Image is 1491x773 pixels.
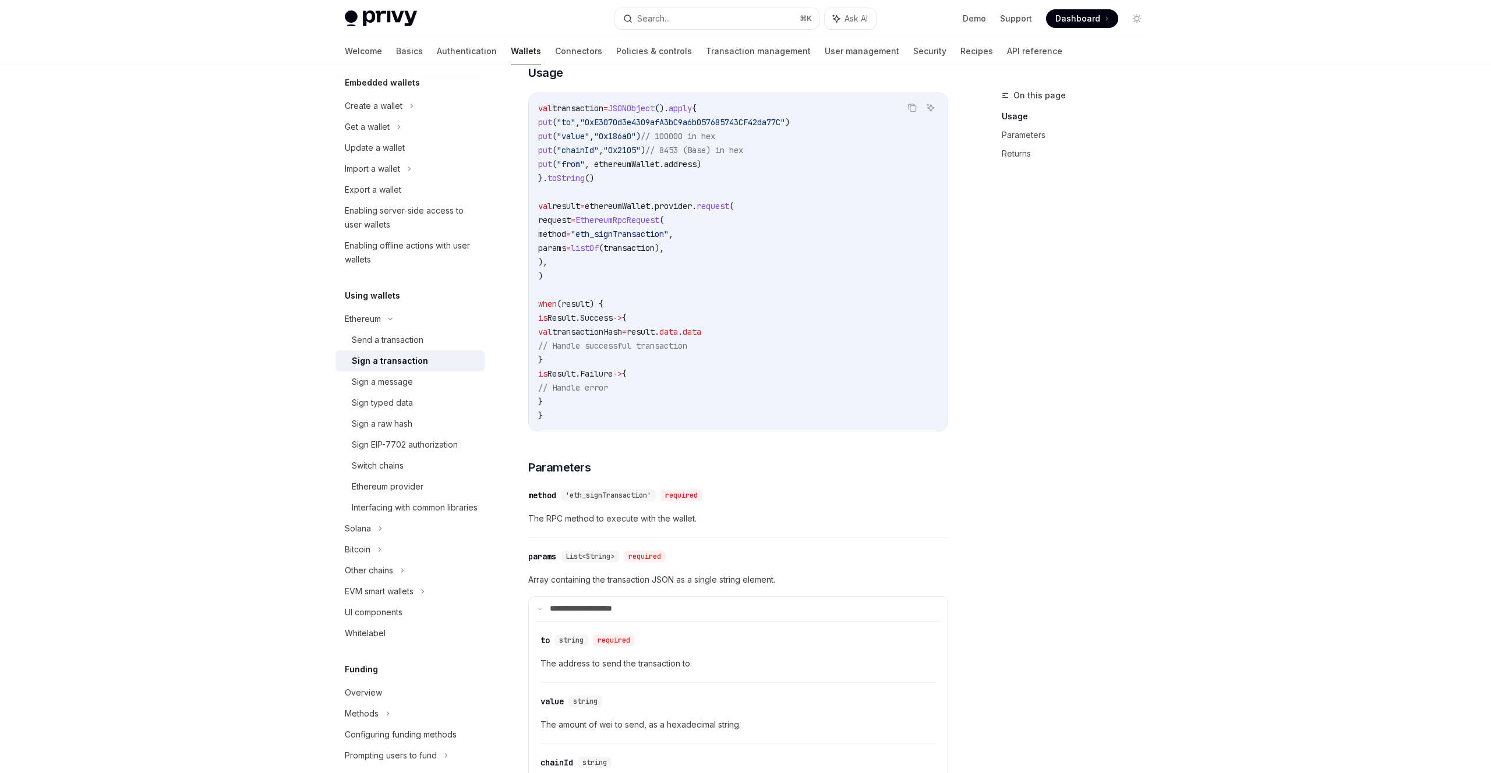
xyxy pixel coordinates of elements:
[547,313,613,323] span: Result.Success
[557,159,585,169] span: "from"
[540,718,936,732] span: The amount of wei to send, as a hexadecimal string.
[552,117,557,127] span: (
[345,37,382,65] a: Welcome
[538,131,552,141] span: put
[1128,9,1146,28] button: Toggle dark mode
[825,37,899,65] a: User management
[785,117,790,127] span: )
[437,37,497,65] a: Authentication
[697,201,729,211] span: request
[352,375,413,389] div: Sign a message
[603,145,641,155] span: "0x2105"
[641,131,715,141] span: // 100000 in hex
[345,289,400,303] h5: Using wallets
[345,120,390,134] div: Get a wallet
[913,37,946,65] a: Security
[345,542,370,556] div: Bitcoin
[659,327,678,337] span: data
[825,8,876,29] button: Ask AI
[538,215,571,225] span: request
[573,697,598,706] span: string
[571,215,575,225] span: =
[669,229,673,239] span: ,
[1055,13,1100,24] span: Dashboard
[613,313,622,323] span: ->
[1013,88,1066,102] span: On this page
[335,476,485,497] a: Ethereum provider
[538,173,547,183] span: }.
[603,103,608,114] span: =
[352,333,423,347] div: Send a transaction
[599,243,664,253] span: (transaction),
[540,634,550,646] div: to
[678,327,683,337] span: .
[335,329,485,350] a: Send a transaction
[963,13,986,24] a: Demo
[622,368,627,379] span: {
[706,37,811,65] a: Transaction management
[552,145,557,155] span: (
[538,382,608,393] span: // Handle error
[538,313,547,323] span: is
[335,137,485,158] a: Update a wallet
[552,327,622,337] span: transactionHash
[538,410,543,421] span: }
[571,229,669,239] span: "eth_signTransaction"
[345,522,371,536] div: Solana
[557,117,575,127] span: "to"
[540,757,573,768] div: chainId
[335,413,485,434] a: Sign a raw hash
[528,490,556,501] div: method
[608,103,655,114] span: JSONObject
[538,229,566,239] span: method
[905,100,920,115] button: Copy the contents from the code block
[352,480,423,494] div: Ethereum provider
[345,662,378,676] h5: Funding
[557,299,603,309] span: (result) {
[528,551,556,562] div: params
[582,758,607,767] span: string
[352,417,412,431] div: Sign a raw hash
[335,434,485,455] a: Sign EIP-7702 authorization
[345,141,405,155] div: Update a wallet
[396,37,423,65] a: Basics
[659,215,664,225] span: (
[615,8,819,29] button: Search...⌘K
[335,497,485,518] a: Interfacing with common libraries
[345,563,393,577] div: Other chains
[593,634,635,646] div: required
[538,243,566,253] span: params
[345,584,414,598] div: EVM smart wallets
[599,145,603,155] span: ,
[352,354,428,368] div: Sign a transaction
[683,327,701,337] span: data
[538,396,543,407] span: }
[345,239,478,267] div: Enabling offline actions with user wallets
[641,145,645,155] span: )
[528,459,591,476] span: Parameters
[335,682,485,703] a: Overview
[345,728,457,742] div: Configuring funding methods
[1002,144,1156,163] a: Returns
[335,200,485,235] a: Enabling server-side access to user wallets
[345,749,437,763] div: Prompting users to fund
[729,201,734,211] span: (
[538,368,547,379] span: is
[538,145,552,155] span: put
[557,131,589,141] span: "value"
[555,37,602,65] a: Connectors
[345,99,402,113] div: Create a wallet
[538,271,543,281] span: )
[345,204,478,232] div: Enabling server-side access to user wallets
[1000,13,1032,24] a: Support
[345,10,417,27] img: light logo
[1046,9,1118,28] a: Dashboard
[335,350,485,371] a: Sign a transaction
[538,299,557,309] span: when
[345,626,386,640] div: Whitelabel
[345,605,402,619] div: UI components
[616,37,692,65] a: Policies & controls
[566,552,614,561] span: List<String>
[660,490,702,501] div: required
[613,368,622,379] span: ->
